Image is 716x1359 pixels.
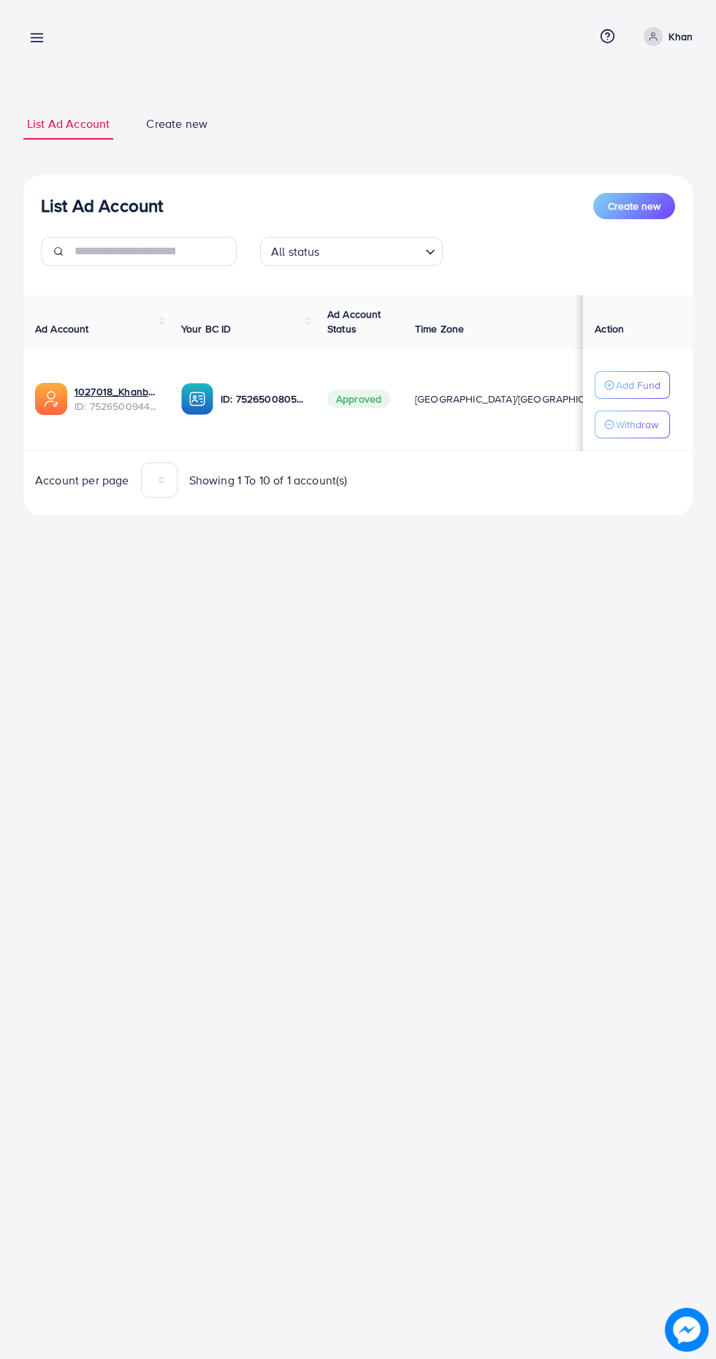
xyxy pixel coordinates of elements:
[608,199,660,213] span: Create new
[260,237,443,266] div: Search for option
[327,307,381,336] span: Ad Account Status
[665,1308,709,1352] img: image
[41,195,163,216] h3: List Ad Account
[415,321,464,336] span: Time Zone
[35,321,89,336] span: Ad Account
[616,376,660,394] p: Add Fund
[75,399,158,414] span: ID: 7526500944935256080
[75,384,158,399] a: 1027018_Khanbhia_1752400071646
[595,411,670,438] button: Withdraw
[35,472,129,489] span: Account per page
[181,321,232,336] span: Your BC ID
[189,472,348,489] span: Showing 1 To 10 of 1 account(s)
[35,383,67,415] img: ic-ads-acc.e4c84228.svg
[616,416,658,433] p: Withdraw
[75,384,158,414] div: <span class='underline'>1027018_Khanbhia_1752400071646</span></br>7526500944935256080
[268,241,323,262] span: All status
[324,238,419,262] input: Search for option
[595,371,670,399] button: Add Fund
[221,390,304,408] p: ID: 7526500805902909457
[327,389,390,408] span: Approved
[415,392,618,406] span: [GEOGRAPHIC_DATA]/[GEOGRAPHIC_DATA]
[593,193,675,219] button: Create new
[146,115,207,132] span: Create new
[27,115,110,132] span: List Ad Account
[181,383,213,415] img: ic-ba-acc.ded83a64.svg
[595,321,624,336] span: Action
